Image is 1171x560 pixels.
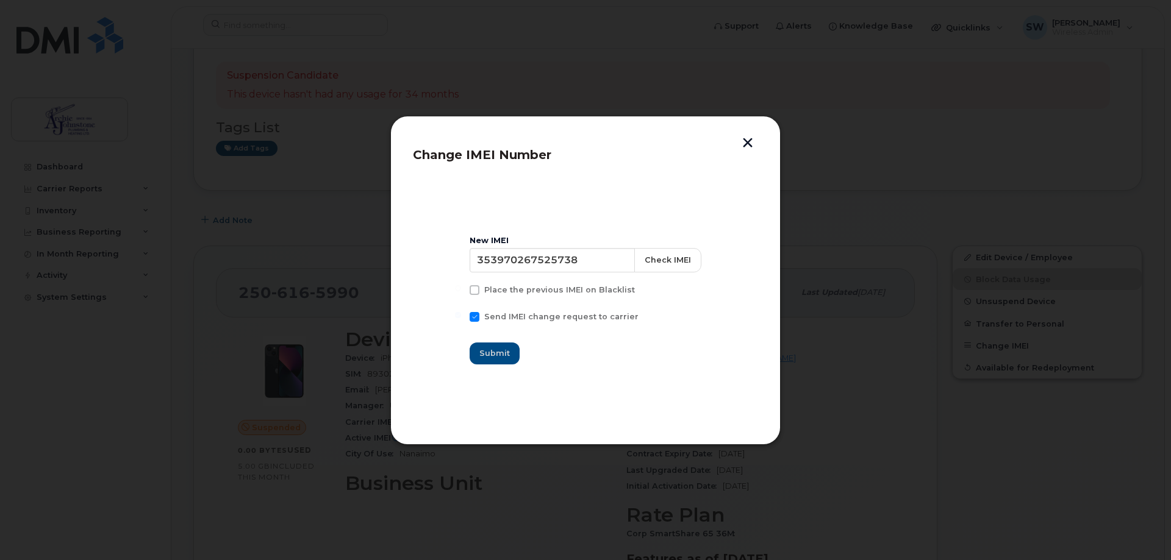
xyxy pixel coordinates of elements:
span: Place the previous IMEI on Blacklist [484,285,635,294]
input: Send IMEI change request to carrier [455,312,461,318]
span: Send IMEI change request to carrier [484,312,639,321]
button: Submit [470,342,520,364]
span: Change IMEI Number [413,147,551,162]
input: Place the previous IMEI on Blacklist [455,285,461,291]
button: Check IMEI [634,248,701,272]
span: Submit [479,347,510,359]
div: New IMEI [470,236,701,246]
